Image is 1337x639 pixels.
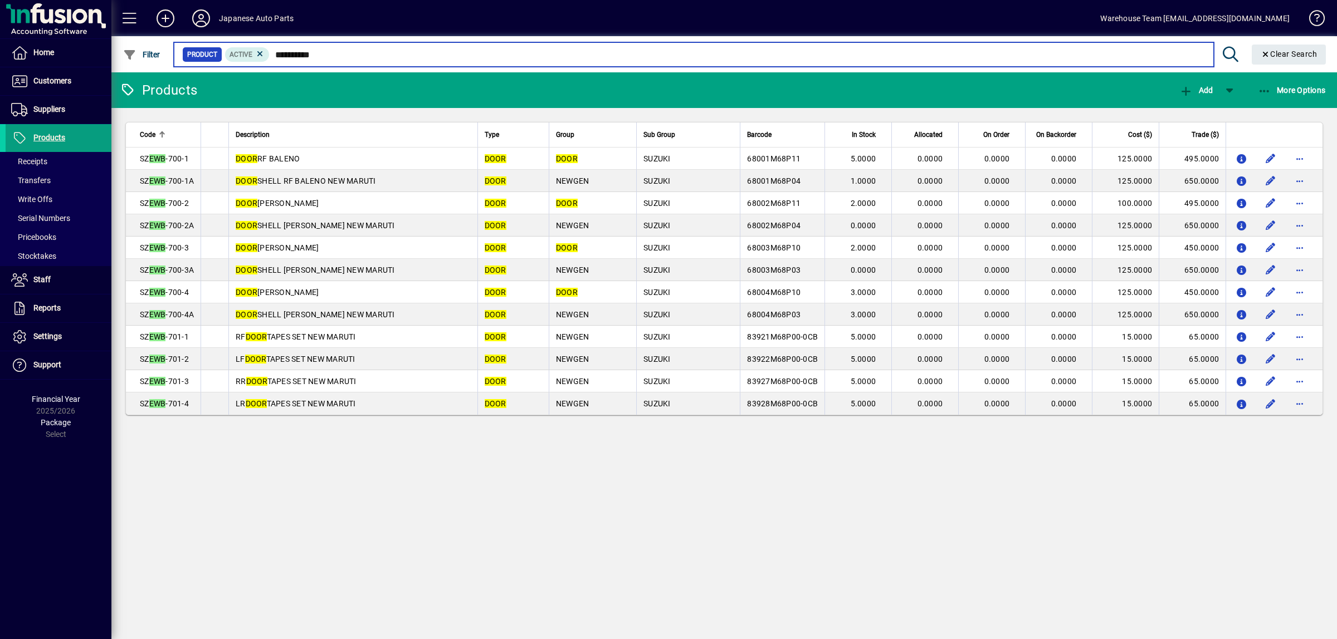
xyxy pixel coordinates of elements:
span: SZ -701-3 [140,377,189,386]
span: 5.0000 [851,332,876,341]
span: SZ -701-2 [140,355,189,363]
td: 125.0000 [1092,148,1159,170]
td: 15.0000 [1092,348,1159,370]
span: 68001M68P04 [747,176,801,185]
span: 0.0000 [1051,243,1077,252]
span: SZ -700-4 [140,288,189,297]
button: More options [1291,283,1309,301]
span: 0.0000 [1051,176,1077,185]
span: 0.0000 [1051,221,1077,230]
span: Pricebooks [11,233,56,242]
em: DOOR [236,176,257,185]
em: DOOR [236,310,257,319]
span: On Order [983,129,1009,141]
span: Code [140,129,155,141]
td: 650.0000 [1159,170,1226,192]
span: 0.0000 [918,399,943,408]
div: Barcode [747,129,818,141]
button: Edit [1262,172,1280,190]
span: 0.0000 [851,221,876,230]
span: SUZUKI [643,199,671,208]
span: NEWGEN [556,332,589,341]
span: SHELL [PERSON_NAME] NEW MARUTI [236,221,395,230]
span: 1.0000 [851,176,876,185]
a: Transfers [6,171,111,190]
div: Type [485,129,542,141]
span: 3.0000 [851,288,876,297]
td: 125.0000 [1092,170,1159,192]
em: EWB [149,288,166,297]
span: 5.0000 [851,377,876,386]
span: SZ -700-1A [140,176,194,185]
em: EWB [149,332,166,341]
em: DOOR [246,332,267,341]
span: Add [1179,86,1213,95]
span: Transfers [11,176,51,185]
span: SZ -701-4 [140,399,189,408]
span: NEWGEN [556,399,589,408]
span: 0.0000 [984,332,1010,341]
span: 68001M68P11 [747,154,801,163]
em: DOOR [485,377,506,386]
span: Stocktakes [11,252,56,260]
button: More options [1291,306,1309,323]
span: 5.0000 [851,399,876,408]
span: Product [187,49,217,60]
button: Edit [1262,283,1280,301]
span: In Stock [852,129,876,141]
em: EWB [149,399,166,408]
span: 0.0000 [918,377,943,386]
em: DOOR [485,176,506,185]
em: EWB [149,355,166,363]
a: Write Offs [6,190,111,209]
div: Japanese Auto Parts [219,9,294,27]
a: Staff [6,266,111,294]
span: 0.0000 [984,310,1010,319]
span: 5.0000 [851,154,876,163]
span: 0.0000 [1051,399,1077,408]
span: 0.0000 [918,355,943,363]
span: Settings [33,332,62,341]
button: Edit [1262,350,1280,368]
button: Add [148,8,183,28]
span: 0.0000 [984,399,1010,408]
span: Cost ($) [1128,129,1152,141]
em: DOOR [236,154,257,163]
em: DOOR [485,221,506,230]
td: 450.0000 [1159,281,1226,303]
span: Suppliers [33,105,65,114]
a: Suppliers [6,96,111,124]
td: 65.0000 [1159,370,1226,392]
span: SUZUKI [643,332,671,341]
em: DOOR [485,243,506,252]
span: Active [230,51,252,58]
span: SZ -701-1 [140,332,189,341]
button: More options [1291,172,1309,190]
em: DOOR [485,154,506,163]
button: Profile [183,8,219,28]
span: 0.0000 [984,243,1010,252]
span: RR TAPES SET NEW MARUTI [236,377,357,386]
button: Edit [1262,306,1280,323]
span: 68004M68P03 [747,310,801,319]
em: DOOR [556,243,578,252]
div: Sub Group [643,129,733,141]
td: 15.0000 [1092,370,1159,392]
span: 0.0000 [918,176,943,185]
div: Group [556,129,630,141]
span: Financial Year [32,395,80,404]
em: DOOR [485,332,506,341]
span: More Options [1258,86,1326,95]
em: DOOR [236,243,257,252]
a: Stocktakes [6,247,111,266]
a: Pricebooks [6,228,111,247]
em: DOOR [556,154,578,163]
span: Allocated [914,129,943,141]
span: 0.0000 [918,288,943,297]
span: 68002M68P11 [747,199,801,208]
button: Add [1177,80,1216,100]
span: Serial Numbers [11,214,70,223]
div: Allocated [899,129,953,141]
td: 125.0000 [1092,303,1159,326]
em: EWB [149,243,166,252]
